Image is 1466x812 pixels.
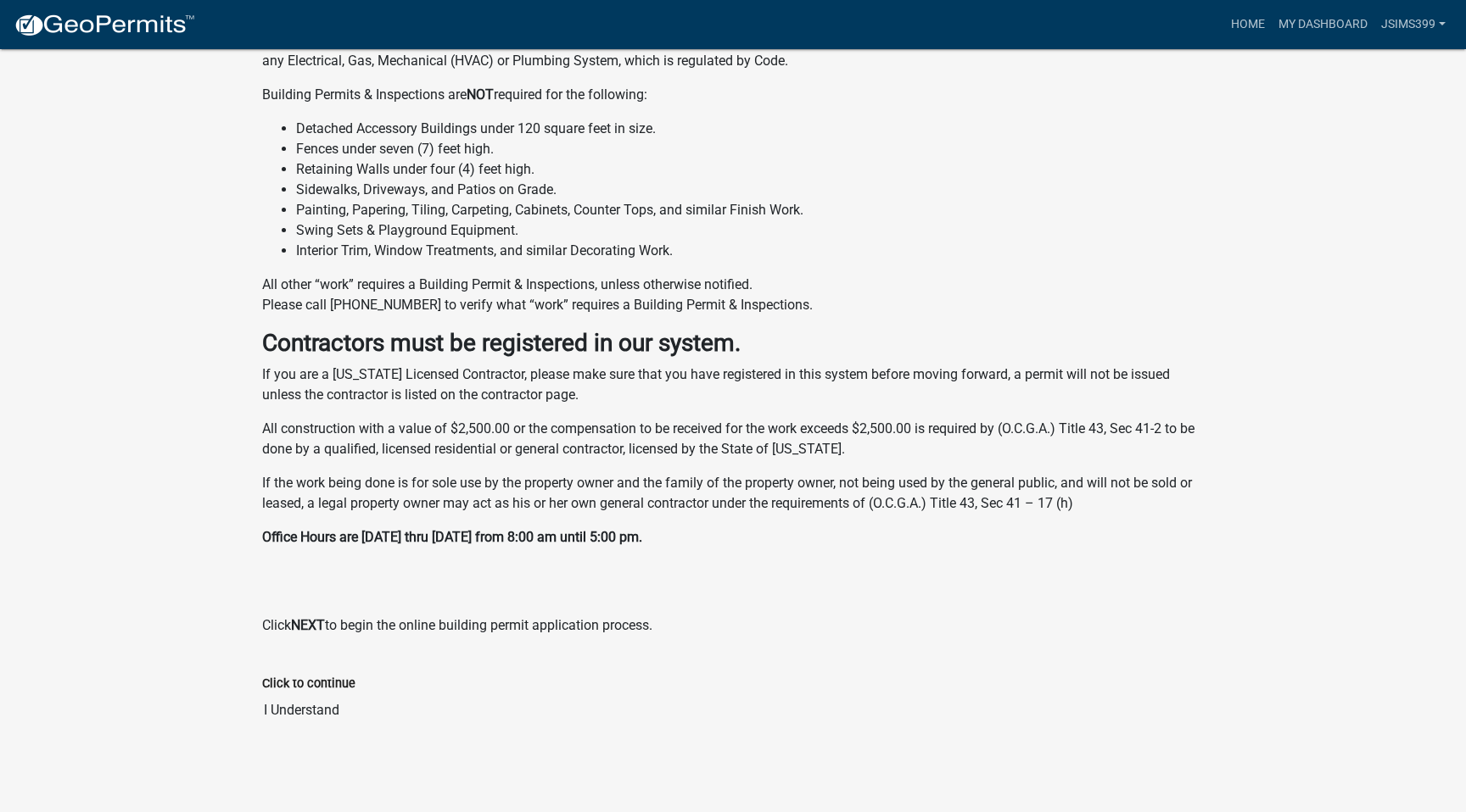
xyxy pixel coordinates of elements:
[296,241,1204,261] li: Interior Trim, Window Treatments, and similar Decorating Work.
[1224,8,1272,41] a: Home
[262,473,1204,514] p: If the work being done is for sole use by the property owner and the family of the property owner...
[296,139,1204,159] li: Fences under seven (7) feet high.
[296,159,1204,180] li: Retaining Walls under four (4) feet high.
[262,364,1204,405] p: If you are a [US_STATE] Licensed Contractor, please make sure that you have registered in this sy...
[262,85,1204,105] p: Building Permits & Inspections are required for the following:
[262,678,355,690] label: Click to continue
[262,31,1204,71] p: In addition, Building Permits & Inspections are required for any owner and/or authorized agent to...
[296,180,1204,200] li: Sidewalks, Driveways, and Patios on Grade.
[262,419,1204,459] p: All construction with a value of $2,500.00 or the compensation to be received for the work exceed...
[1374,8,1452,41] a: jsims399
[296,220,1204,241] li: Swing Sets & Playground Equipment.
[262,529,642,545] strong: Office Hours are [DATE] thru [DATE] from 8:00 am until 5:00 pm.
[262,275,1204,315] p: All other “work” requires a Building Permit & Inspections, unless otherwise notified. Please call...
[262,329,741,357] strong: Contractors must be registered in our system.
[467,86,494,103] strong: NOT
[296,119,1204,139] li: Detached Accessory Buildings under 120 square feet in size.
[1272,8,1374,41] a: My Dashboard
[262,615,1204,636] p: Click to begin the online building permit application process.
[291,617,325,633] strong: NEXT
[296,200,1204,220] li: Painting, Papering, Tiling, Carpeting, Cabinets, Counter Tops, and similar Finish Work.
